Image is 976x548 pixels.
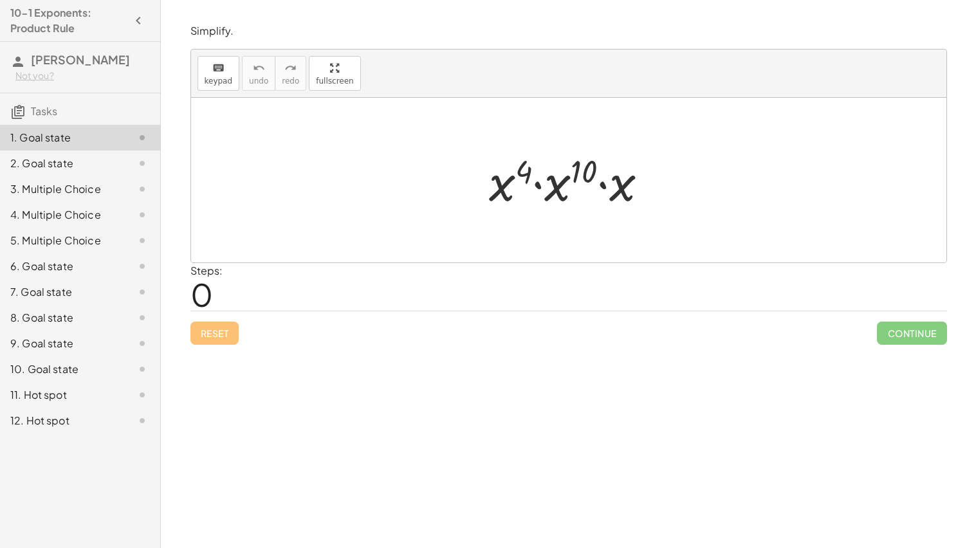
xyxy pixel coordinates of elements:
[134,310,150,325] i: Task not started.
[10,181,114,197] div: 3. Multiple Choice
[275,56,306,91] button: redoredo
[134,361,150,377] i: Task not started.
[134,233,150,248] i: Task not started.
[134,413,150,428] i: Task not started.
[134,181,150,197] i: Task not started.
[10,207,114,223] div: 4. Multiple Choice
[15,69,150,82] div: Not you?
[253,60,265,76] i: undo
[190,275,213,314] span: 0
[309,56,360,91] button: fullscreen
[10,361,114,377] div: 10. Goal state
[242,56,275,91] button: undoundo
[190,264,223,277] label: Steps:
[10,310,114,325] div: 8. Goal state
[10,387,114,403] div: 11. Hot spot
[249,77,268,86] span: undo
[212,60,225,76] i: keyboard
[190,24,947,39] p: Simplify.
[10,336,114,351] div: 9. Goal state
[134,207,150,223] i: Task not started.
[134,284,150,300] i: Task not started.
[10,259,114,274] div: 6. Goal state
[284,60,297,76] i: redo
[10,156,114,171] div: 2. Goal state
[134,336,150,351] i: Task not started.
[205,77,233,86] span: keypad
[134,259,150,274] i: Task not started.
[10,284,114,300] div: 7. Goal state
[31,52,130,67] span: [PERSON_NAME]
[31,104,57,118] span: Tasks
[10,5,127,36] h4: 10-1 Exponents: Product Rule
[10,130,114,145] div: 1. Goal state
[316,77,353,86] span: fullscreen
[134,130,150,145] i: Task not started.
[10,233,114,248] div: 5. Multiple Choice
[198,56,240,91] button: keyboardkeypad
[134,387,150,403] i: Task not started.
[10,413,114,428] div: 12. Hot spot
[134,156,150,171] i: Task not started.
[282,77,299,86] span: redo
